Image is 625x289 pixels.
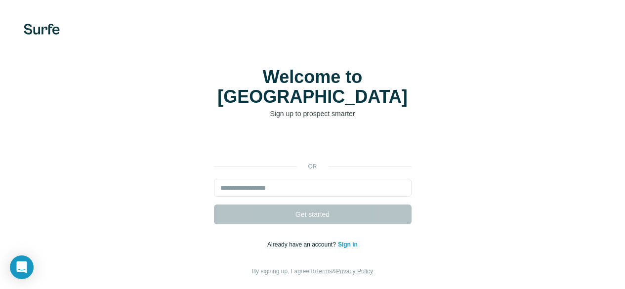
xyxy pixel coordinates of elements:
a: Terms [316,268,333,275]
a: Privacy Policy [336,268,373,275]
h1: Welcome to [GEOGRAPHIC_DATA] [214,67,412,107]
div: Open Intercom Messenger [10,255,34,279]
p: or [297,162,329,171]
span: By signing up, I agree to & [252,268,373,275]
span: Already have an account? [267,241,338,248]
iframe: Sign in with Google Button [209,133,417,155]
p: Sign up to prospect smarter [214,109,412,119]
img: Surfe's logo [24,24,60,35]
a: Sign in [338,241,358,248]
